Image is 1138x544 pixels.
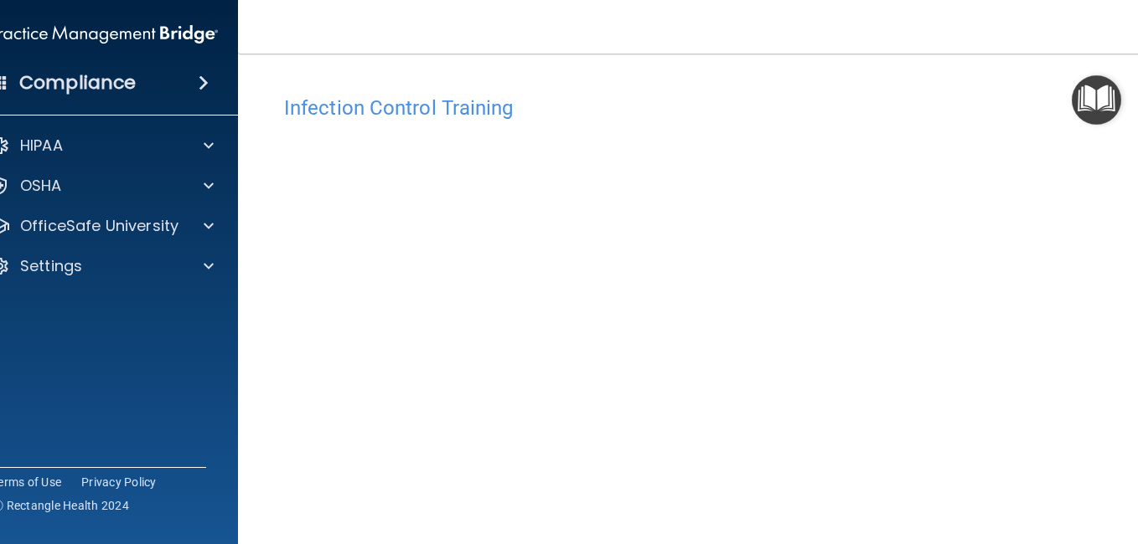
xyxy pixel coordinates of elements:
iframe: Drift Widget Chat Controller [1054,429,1118,492]
h4: Compliance [19,71,136,95]
p: HIPAA [20,136,63,156]
button: Open Resource Center [1072,75,1121,125]
p: Settings [20,256,82,276]
a: Privacy Policy [81,474,157,490]
h4: Infection Control Training [284,97,1122,119]
p: OSHA [20,176,62,196]
p: OfficeSafe University [20,216,178,236]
